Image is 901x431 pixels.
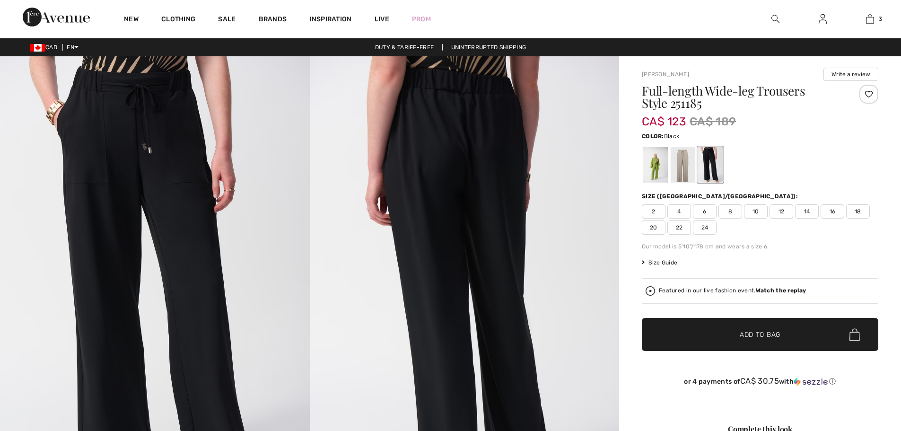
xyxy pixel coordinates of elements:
[309,15,351,25] span: Inspiration
[693,204,717,219] span: 6
[771,13,779,25] img: search the website
[124,15,139,25] a: New
[646,286,655,296] img: Watch the replay
[794,378,828,386] img: Sezzle
[642,318,878,351] button: Add to Bag
[667,220,691,235] span: 22
[819,13,827,25] img: My Info
[823,68,878,81] button: Write a review
[671,147,695,183] div: Dune
[161,15,195,25] a: Clothing
[821,204,844,219] span: 16
[642,220,665,235] span: 20
[740,376,779,386] span: CA$ 30.75
[23,8,90,26] img: 1ère Avenue
[667,204,691,219] span: 4
[642,258,677,267] span: Size Guide
[879,15,882,23] span: 3
[643,147,668,183] div: Greenery
[840,360,892,384] iframe: Opens a widget where you can find more information
[811,13,834,25] a: Sign In
[642,377,878,389] div: or 4 payments ofCA$ 30.75withSezzle Click to learn more about Sezzle
[690,113,736,130] span: CA$ 189
[642,71,689,78] a: [PERSON_NAME]
[642,133,664,140] span: Color:
[412,14,431,24] a: Prom
[698,147,723,183] div: Black
[866,13,874,25] img: My Bag
[30,44,45,52] img: Canadian Dollar
[642,377,878,386] div: or 4 payments of with
[744,204,768,219] span: 10
[718,204,742,219] span: 8
[67,44,79,51] span: EN
[642,106,686,128] span: CA$ 123
[642,204,665,219] span: 2
[846,204,870,219] span: 18
[642,85,839,109] h1: Full-length Wide-leg Trousers Style 251185
[218,15,236,25] a: Sale
[849,328,860,341] img: Bag.svg
[375,14,389,24] a: Live
[756,287,806,294] strong: Watch the replay
[770,204,793,219] span: 12
[259,15,287,25] a: Brands
[740,330,780,340] span: Add to Bag
[847,13,893,25] a: 3
[642,242,878,251] div: Our model is 5'10"/178 cm and wears a size 6.
[664,133,680,140] span: Black
[693,220,717,235] span: 24
[659,288,806,294] div: Featured in our live fashion event.
[642,192,800,201] div: Size ([GEOGRAPHIC_DATA]/[GEOGRAPHIC_DATA]):
[795,204,819,219] span: 14
[30,44,61,51] span: CAD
